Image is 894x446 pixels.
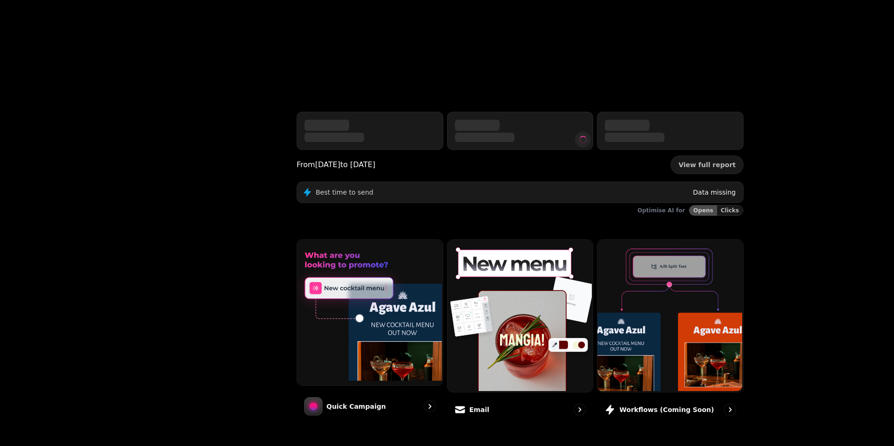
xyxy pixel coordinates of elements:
[670,155,744,174] a: View full report
[425,402,434,411] svg: go to
[316,188,373,197] p: Best time to send
[326,402,386,411] p: Quick Campaign
[597,239,744,423] a: Workflows (coming soon)Workflows (coming soon)
[447,239,594,423] a: EmailEmail
[469,405,489,414] p: Email
[447,239,592,391] img: Email
[297,239,443,423] a: Quick CampaignQuick Campaign
[693,208,713,213] span: Opens
[575,405,584,414] svg: go to
[693,188,736,197] p: Data missing
[619,405,714,414] p: Workflows (coming soon)
[297,159,375,170] p: From [DATE] to [DATE]
[725,405,735,414] svg: go to
[296,239,442,385] img: Quick Campaign
[721,208,739,213] span: Clicks
[717,205,743,216] button: Clicks
[575,132,591,148] button: refresh
[637,207,685,214] p: Optimise AI for
[596,239,742,391] img: Workflows (coming soon)
[689,205,717,216] button: Opens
